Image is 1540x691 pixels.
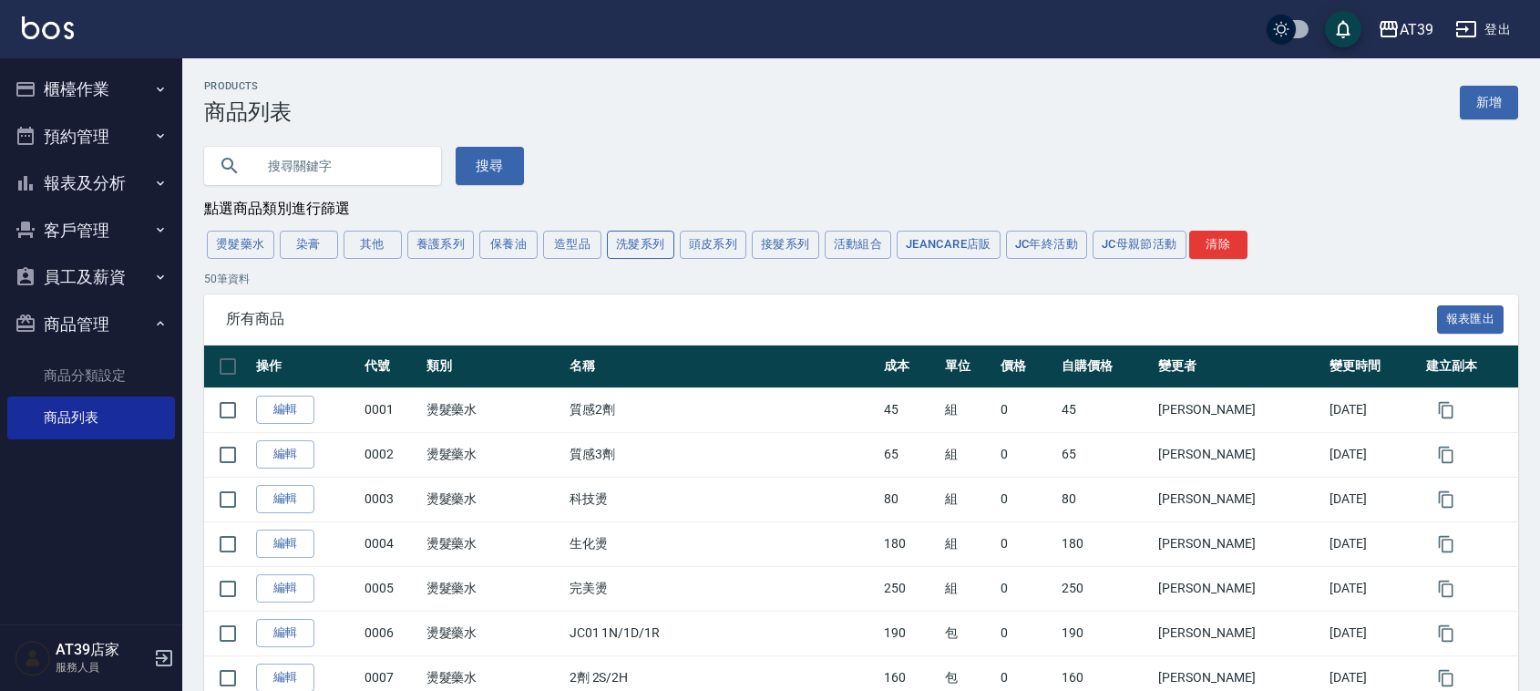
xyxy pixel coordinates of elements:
p: 服務人員 [56,659,149,676]
th: 建立副本 [1422,345,1518,388]
a: 編輯 [256,485,314,513]
td: 生化燙 [565,521,879,566]
td: [DATE] [1325,477,1422,521]
button: 造型品 [543,231,601,259]
td: [DATE] [1325,521,1422,566]
td: JC01 1N/1D/1R [565,611,879,655]
button: 商品管理 [7,301,175,348]
td: 65 [879,432,940,477]
button: JeanCare店販 [897,231,1001,259]
td: 燙髮藥水 [422,432,565,477]
td: 0001 [360,387,421,432]
td: 質感3劑 [565,432,879,477]
td: [DATE] [1325,611,1422,655]
td: 0006 [360,611,421,655]
td: [PERSON_NAME] [1154,611,1324,655]
button: 養護系列 [407,231,475,259]
td: 0004 [360,521,421,566]
div: AT39 [1400,18,1433,41]
td: 0 [996,521,1057,566]
td: 65 [1057,432,1154,477]
img: Logo [22,16,74,39]
td: 組 [940,566,996,611]
td: 質感2劑 [565,387,879,432]
td: 180 [879,521,940,566]
a: 編輯 [256,530,314,558]
a: 商品分類設定 [7,355,175,397]
td: 燙髮藥水 [422,611,565,655]
td: 0 [996,477,1057,521]
a: 編輯 [256,619,314,647]
td: 組 [940,477,996,521]
td: [PERSON_NAME] [1154,521,1324,566]
td: 80 [1057,477,1154,521]
td: 燙髮藥水 [422,477,565,521]
button: 報表匯出 [1437,305,1504,334]
a: 新增 [1460,86,1518,119]
button: 頭皮系列 [680,231,747,259]
button: 搜尋 [456,147,524,185]
a: 商品列表 [7,397,175,438]
td: 組 [940,387,996,432]
td: 250 [879,566,940,611]
button: 報表及分析 [7,160,175,207]
td: [DATE] [1325,387,1422,432]
button: 活動組合 [825,231,892,259]
td: 完美燙 [565,566,879,611]
td: [PERSON_NAME] [1154,432,1324,477]
td: 0 [996,611,1057,655]
th: 變更者 [1154,345,1324,388]
td: 包 [940,611,996,655]
td: 0 [996,387,1057,432]
th: 類別 [422,345,565,388]
button: 客戶管理 [7,207,175,254]
button: save [1325,11,1361,47]
h5: AT39店家 [56,641,149,659]
td: 組 [940,521,996,566]
a: 編輯 [256,440,314,469]
th: 成本 [879,345,940,388]
a: 報表匯出 [1437,310,1504,327]
th: 代號 [360,345,421,388]
button: 櫃檯作業 [7,66,175,113]
td: 190 [879,611,940,655]
a: 編輯 [256,574,314,603]
td: 80 [879,477,940,521]
button: 員工及薪資 [7,253,175,301]
td: 190 [1057,611,1154,655]
td: 250 [1057,566,1154,611]
th: 自購價格 [1057,345,1154,388]
h3: 商品列表 [204,99,292,125]
td: 燙髮藥水 [422,521,565,566]
th: 變更時間 [1325,345,1422,388]
span: 所有商品 [226,310,1437,328]
img: Person [15,640,51,676]
button: 其他 [344,231,402,259]
td: 組 [940,432,996,477]
td: 0 [996,432,1057,477]
button: 登出 [1448,13,1518,46]
th: 價格 [996,345,1057,388]
td: 燙髮藥水 [422,566,565,611]
h2: Products [204,80,292,92]
button: JC母親節活動 [1093,231,1186,259]
td: 0 [996,566,1057,611]
button: 預約管理 [7,113,175,160]
td: [DATE] [1325,432,1422,477]
td: 0005 [360,566,421,611]
td: 燙髮藥水 [422,387,565,432]
td: 0003 [360,477,421,521]
button: 染膏 [280,231,338,259]
td: 45 [879,387,940,432]
td: [PERSON_NAME] [1154,477,1324,521]
td: 180 [1057,521,1154,566]
button: 燙髮藥水 [207,231,274,259]
td: 45 [1057,387,1154,432]
p: 50 筆資料 [204,271,1518,287]
button: 洗髮系列 [607,231,674,259]
td: 科技燙 [565,477,879,521]
td: 0002 [360,432,421,477]
td: [DATE] [1325,566,1422,611]
button: JC年終活動 [1006,231,1087,259]
div: 點選商品類別進行篩選 [204,200,1518,219]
